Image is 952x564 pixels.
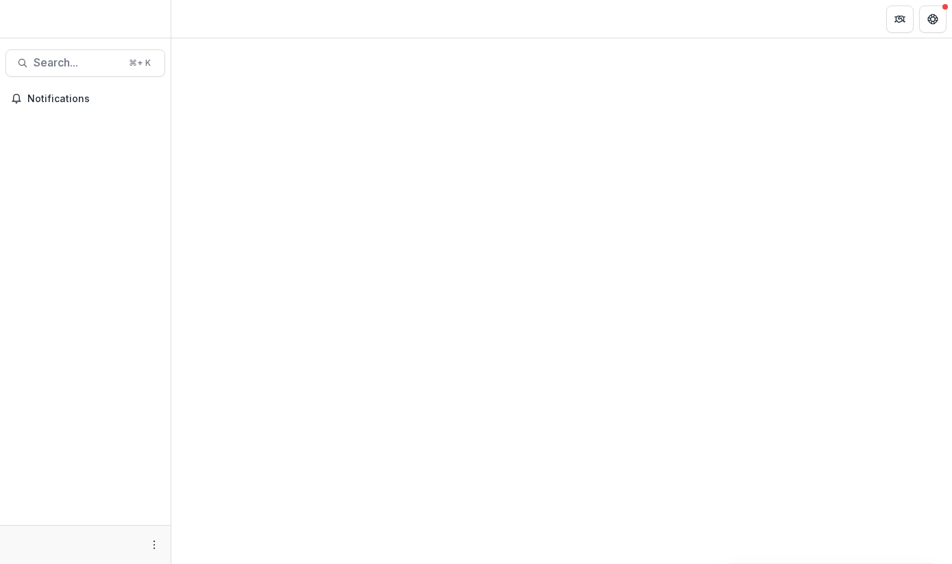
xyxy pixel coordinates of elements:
div: ⌘ + K [126,56,154,71]
button: More [146,537,162,553]
span: Search... [34,56,121,69]
button: Partners [886,5,914,33]
nav: breadcrumb [177,9,235,29]
button: Notifications [5,88,165,110]
button: Search... [5,49,165,77]
span: Notifications [27,93,160,105]
button: Get Help [919,5,947,33]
